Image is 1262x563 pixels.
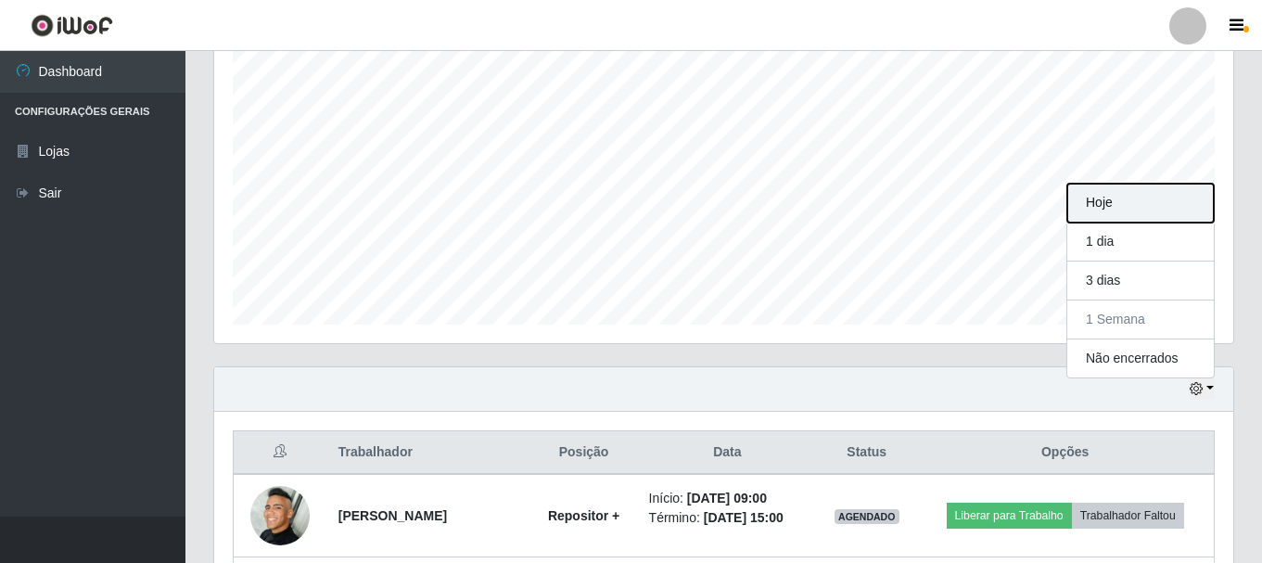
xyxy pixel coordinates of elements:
[947,503,1072,529] button: Liberar para Trabalho
[1067,301,1214,339] button: 1 Semana
[1067,262,1214,301] button: 3 dias
[1067,339,1214,377] button: Não encerrados
[1072,503,1184,529] button: Trabalhador Faltou
[704,510,784,525] time: [DATE] 15:00
[649,489,807,508] li: Início:
[250,486,310,545] img: 1690477066361.jpeg
[835,509,899,524] span: AGENDADO
[687,491,767,505] time: [DATE] 09:00
[638,431,818,475] th: Data
[649,508,807,528] li: Término:
[1067,184,1214,223] button: Hoje
[530,431,638,475] th: Posição
[327,431,530,475] th: Trabalhador
[817,431,916,475] th: Status
[31,14,113,37] img: CoreUI Logo
[548,508,619,523] strong: Repositor +
[1067,223,1214,262] button: 1 dia
[338,508,447,523] strong: [PERSON_NAME]
[916,431,1214,475] th: Opções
